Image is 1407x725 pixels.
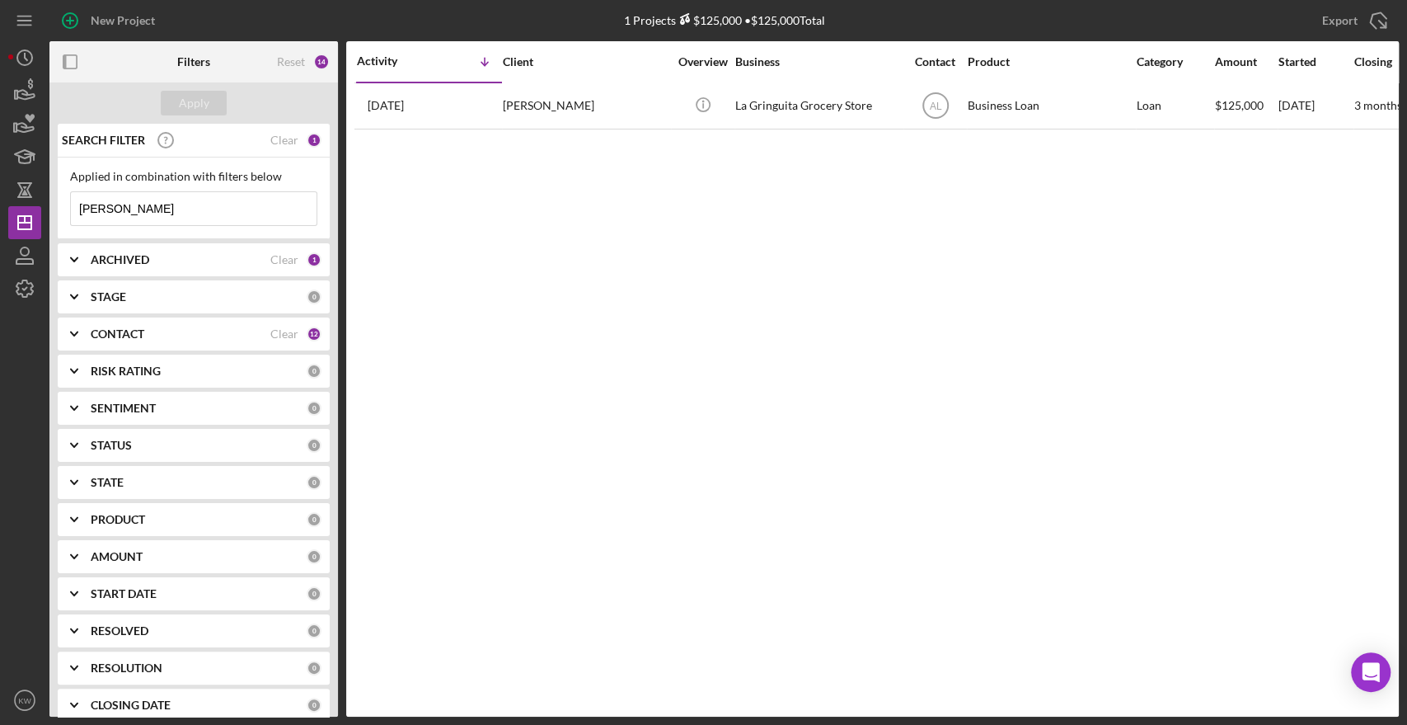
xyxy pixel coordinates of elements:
[1322,4,1358,37] div: Export
[91,4,155,37] div: New Project
[91,661,162,675] b: RESOLUTION
[735,84,900,128] div: La Gringuita Grocery Store
[1137,84,1213,128] div: Loan
[307,438,321,453] div: 0
[270,134,298,147] div: Clear
[161,91,227,115] button: Apply
[1278,55,1353,68] div: Started
[1215,55,1277,68] div: Amount
[177,55,210,68] b: Filters
[270,253,298,266] div: Clear
[672,55,734,68] div: Overview
[307,327,321,341] div: 12
[91,253,149,266] b: ARCHIVED
[91,624,148,638] b: RESOLVED
[307,364,321,379] div: 0
[307,133,321,148] div: 1
[307,401,321,416] div: 0
[91,699,171,712] b: CLOSING DATE
[676,13,742,27] div: $125,000
[1278,84,1353,128] div: [DATE]
[307,549,321,564] div: 0
[307,624,321,638] div: 0
[18,696,31,705] text: KW
[313,54,330,70] div: 14
[91,550,143,563] b: AMOUNT
[1354,98,1402,112] time: 3 months
[277,55,305,68] div: Reset
[357,54,429,68] div: Activity
[179,91,209,115] div: Apply
[307,512,321,527] div: 0
[91,327,144,341] b: CONTACT
[735,55,900,68] div: Business
[968,55,1133,68] div: Product
[929,101,941,112] text: AL
[49,4,171,37] button: New Project
[70,170,317,183] div: Applied in combination with filters below
[1137,55,1213,68] div: Category
[307,475,321,490] div: 0
[91,402,156,415] b: SENTIMENT
[307,290,321,304] div: 0
[91,513,145,526] b: PRODUCT
[270,327,298,341] div: Clear
[91,365,161,378] b: RISK RATING
[91,439,132,452] b: STATUS
[1215,98,1264,112] span: $125,000
[503,55,668,68] div: Client
[368,99,404,112] time: 2025-09-29 18:04
[307,252,321,267] div: 1
[62,134,145,147] b: SEARCH FILTER
[91,476,124,489] b: STATE
[968,84,1133,128] div: Business Loan
[624,13,825,27] div: 1 Projects • $125,000 Total
[307,698,321,713] div: 0
[91,587,157,600] b: START DATE
[904,55,966,68] div: Contact
[307,661,321,676] div: 0
[1306,4,1399,37] button: Export
[8,684,41,717] button: KW
[91,290,126,304] b: STAGE
[307,586,321,601] div: 0
[1351,652,1391,692] div: Open Intercom Messenger
[503,84,668,128] div: [PERSON_NAME]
